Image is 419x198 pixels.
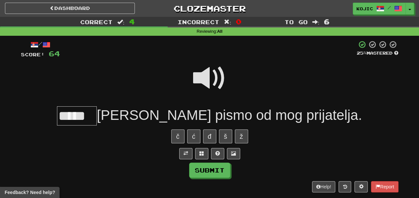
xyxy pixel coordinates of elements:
button: Single letter hint - you only get 1 per sentence and score half the points! alt+h [211,148,224,159]
button: Report [371,181,398,192]
span: : [312,19,319,25]
span: 64 [49,49,60,58]
span: : [224,19,231,25]
button: Toggle translation (alt+t) [179,148,192,159]
span: kojic [356,6,373,12]
button: č [171,129,184,143]
span: Incorrect [178,19,219,25]
span: [PERSON_NAME] pismo od mog prijatelja. [97,107,362,123]
div: Mastered [357,50,398,56]
button: Round history (alt+y) [339,181,351,192]
span: Open feedback widget [5,189,55,196]
button: ž [235,129,248,143]
button: Show image (alt+x) [227,148,240,159]
button: š [219,129,232,143]
span: Correct [80,19,113,25]
span: 4 [129,18,135,25]
span: 0 [236,18,241,25]
strong: All [217,29,222,34]
a: Clozemaster [145,3,275,14]
a: kojic / [353,3,406,15]
span: To go [284,19,307,25]
a: Dashboard [5,3,135,14]
span: : [117,19,125,25]
button: ć [187,129,200,143]
button: Switch sentence to multiple choice alt+p [195,148,208,159]
span: 25 % [357,50,367,56]
button: Submit [189,163,230,178]
button: đ [203,129,216,143]
div: / [21,40,60,49]
span: / [388,5,391,10]
span: Score: [21,52,45,57]
button: Help! [312,181,336,192]
span: 6 [324,18,330,25]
